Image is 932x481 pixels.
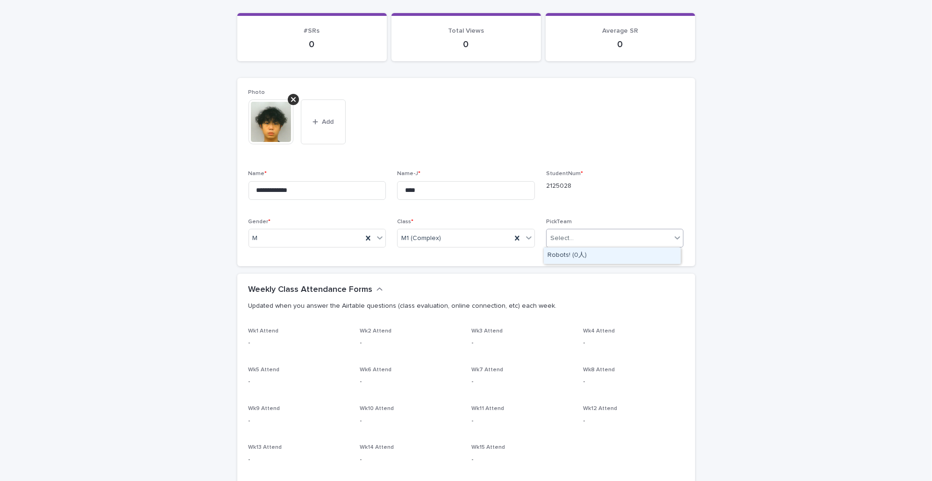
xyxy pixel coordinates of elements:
[448,28,484,34] span: Total Views
[546,219,572,225] span: PickTeam
[360,367,392,373] span: Wk6 Attend
[301,99,346,144] button: Add
[403,39,530,50] p: 0
[397,171,420,177] span: Name-J
[249,90,265,95] span: Photo
[544,248,681,264] div: Robots! (0人)
[360,377,461,387] p: -
[249,285,383,295] button: Weekly Class Attendance Forms
[583,416,684,426] p: -
[249,302,680,310] p: Updated when you answer the Airtable questions (class evaluation, online connection, etc) each week.
[602,28,638,34] span: Average SR
[472,416,572,426] p: -
[401,233,441,243] span: M1 (Complex)
[360,328,392,334] span: Wk2 Attend
[397,219,413,225] span: Class
[249,377,349,387] p: -
[249,171,267,177] span: Name
[360,338,461,348] p: -
[472,445,505,450] span: Wk15 Attend
[249,455,349,465] p: -
[583,328,615,334] span: Wk4 Attend
[583,377,684,387] p: -
[304,28,320,34] span: #SRs
[249,39,376,50] p: 0
[550,233,574,243] div: Select...
[472,338,572,348] p: -
[583,367,615,373] span: Wk8 Attend
[583,338,684,348] p: -
[249,328,279,334] span: Wk1 Attend
[253,233,258,243] span: M
[249,285,373,295] h2: Weekly Class Attendance Forms
[360,406,394,411] span: Wk10 Attend
[360,416,461,426] p: -
[472,406,505,411] span: Wk11 Attend
[360,445,394,450] span: Wk14 Attend
[557,39,684,50] p: 0
[546,171,583,177] span: StudentNum
[472,455,572,465] p: -
[249,406,280,411] span: Wk9 Attend
[249,338,349,348] p: -
[249,367,280,373] span: Wk5 Attend
[322,119,334,125] span: Add
[249,219,271,225] span: Gender
[249,445,282,450] span: Wk13 Attend
[472,377,572,387] p: -
[360,455,461,465] p: -
[472,328,503,334] span: Wk3 Attend
[472,367,504,373] span: Wk7 Attend
[546,181,684,191] p: 2125028
[249,416,349,426] p: -
[583,406,618,411] span: Wk12 Attend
